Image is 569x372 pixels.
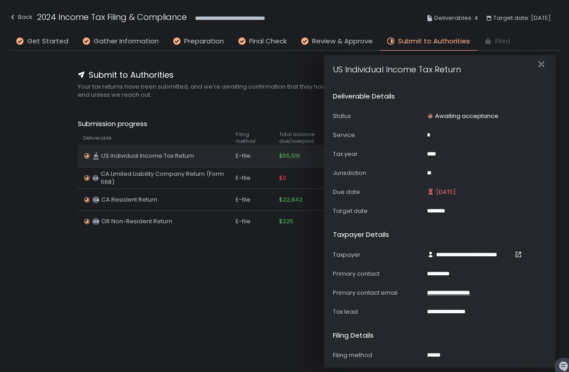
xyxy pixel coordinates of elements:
[101,196,157,204] span: CA Resident Return
[236,196,269,204] div: E-file
[236,152,269,160] div: E-file
[83,135,111,141] span: Deliverable
[398,36,470,47] span: Submit to Authorities
[333,351,423,359] div: Filing method
[93,175,99,180] text: CA
[333,308,423,316] div: Tax lead
[333,230,389,240] h2: Taxpayer details
[93,219,99,224] text: OR
[279,196,303,204] span: $22,842
[101,217,172,226] span: OR Non-Resident Return
[333,52,461,75] h1: US Individual Income Tax Return
[333,112,423,120] div: Status
[101,152,194,160] span: US Individual Income Tax Return
[78,83,491,99] span: Your tax returns have been submitted, and we're awaiting confirmation that they have been accepte...
[101,170,225,186] span: CA Limited Liability Company Return (Form 568)
[9,11,33,26] button: Back
[279,152,300,160] span: $55,516
[236,131,269,145] span: Filing method
[333,131,423,139] div: Service
[279,174,286,182] span: $0
[333,169,423,177] div: Jurisdiction
[37,11,187,23] h1: 2024 Income Tax Filing & Compliance
[333,91,395,102] h2: Deliverable details
[94,36,159,47] span: Gather Information
[333,330,374,341] h2: Filing details
[279,131,346,145] span: Total balance due/overpaid
[427,112,498,120] div: Awaiting acceptance
[236,174,269,182] div: E-file
[184,36,224,47] span: Preparation
[333,251,423,259] div: Taxpayer
[249,36,287,47] span: Final Check
[89,69,174,81] span: Submit to Authorities
[436,188,456,196] span: [DATE]
[9,12,33,23] div: Back
[495,36,510,47] span: Filed
[493,13,551,24] span: Target date: [DATE]
[93,197,99,202] text: CA
[236,217,269,226] div: E-file
[279,217,294,226] span: $225
[333,270,423,278] div: Primary contact
[333,188,423,196] div: Due date
[312,36,373,47] span: Review & Approve
[333,150,423,158] div: Tax year
[333,207,423,215] div: Target date
[78,119,491,129] span: Submission progress
[333,289,423,297] div: Primary contact email
[27,36,68,47] span: Get Started
[434,13,478,24] span: Deliverables: 4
